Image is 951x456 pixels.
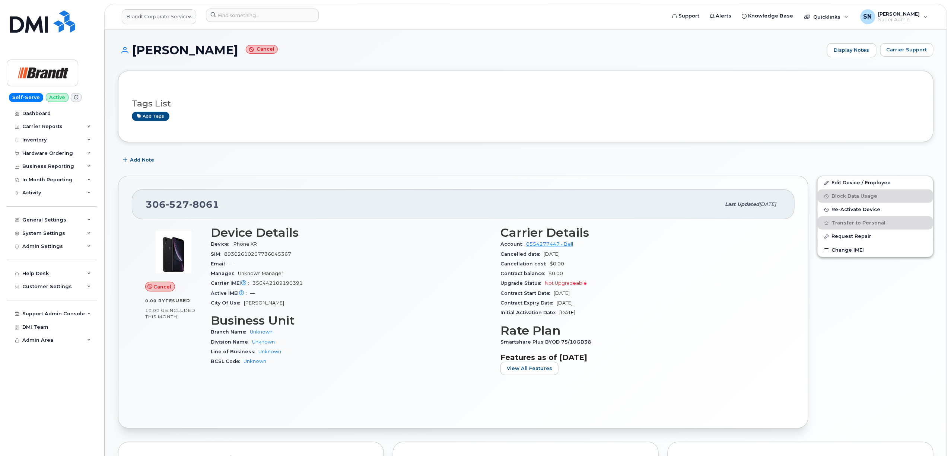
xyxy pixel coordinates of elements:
[544,251,560,257] span: [DATE]
[211,261,229,267] span: Email
[500,362,559,375] button: View All Features
[246,45,278,54] small: Cancel
[500,251,544,257] span: Cancelled date
[132,112,169,121] a: Add tags
[500,261,550,267] span: Cancellation cost
[211,241,232,247] span: Device
[145,307,195,320] span: included this month
[118,153,160,167] button: Add Note
[244,358,266,364] a: Unknown
[526,241,573,247] a: 0554277447 - Bell
[211,339,252,345] span: Division Name
[500,353,781,362] h3: Features as of [DATE]
[550,261,564,267] span: $0.00
[818,189,933,203] button: Block Data Usage
[118,44,823,57] h1: [PERSON_NAME]
[557,300,573,306] span: [DATE]
[211,290,250,296] span: Active IMEI
[548,271,563,276] span: $0.00
[500,339,595,345] span: Smartshare Plus BYOD 75/10GB36
[818,203,933,216] button: Re-Activate Device
[145,298,175,303] span: 0.00 Bytes
[880,43,933,57] button: Carrier Support
[224,251,291,257] span: 89302610207736045367
[507,365,552,372] span: View All Features
[827,43,877,57] a: Display Notes
[818,216,933,230] button: Transfer to Personal
[554,290,570,296] span: [DATE]
[145,308,168,313] span: 10.00 GB
[211,251,224,257] span: SIM
[500,290,554,296] span: Contract Start Date
[166,199,189,210] span: 527
[252,280,303,286] span: 356442109190391
[252,339,275,345] a: Unknown
[229,261,234,267] span: —
[146,199,219,210] span: 306
[760,201,776,207] span: [DATE]
[151,230,196,274] img: image20231002-3703462-u8y6nc.jpeg
[244,300,284,306] span: [PERSON_NAME]
[500,271,548,276] span: Contract balance
[545,280,587,286] span: Not Upgradeable
[500,226,781,239] h3: Carrier Details
[725,201,760,207] span: Last updated
[818,230,933,243] button: Request Repair
[211,226,492,239] h3: Device Details
[500,280,545,286] span: Upgrade Status
[832,207,881,213] span: Re-Activate Device
[132,99,920,108] h3: Tags List
[189,199,219,210] span: 8061
[818,243,933,257] button: Change IMEI
[211,271,238,276] span: Manager
[500,310,559,315] span: Initial Activation Date
[500,300,557,306] span: Contract Expiry Date
[211,329,250,335] span: Branch Name
[175,298,190,303] span: used
[887,46,927,53] span: Carrier Support
[211,280,252,286] span: Carrier IMEI
[500,241,526,247] span: Account
[500,324,781,337] h3: Rate Plan
[250,290,255,296] span: —
[238,271,283,276] span: Unknown Manager
[258,349,281,354] a: Unknown
[130,156,154,163] span: Add Note
[154,283,172,290] span: Cancel
[559,310,575,315] span: [DATE]
[211,358,244,364] span: BCSL Code
[232,241,257,247] span: iPhone XR
[250,329,273,335] a: Unknown
[818,176,933,189] a: Edit Device / Employee
[211,349,258,354] span: Line of Business
[211,314,492,327] h3: Business Unit
[211,300,244,306] span: City Of Use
